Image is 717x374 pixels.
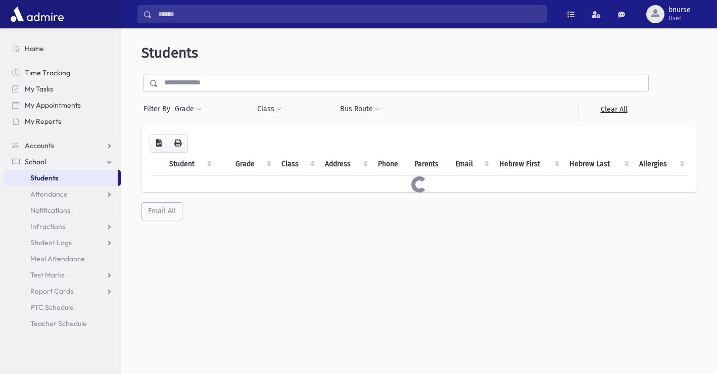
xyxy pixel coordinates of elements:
span: Notifications [30,206,70,215]
a: Infractions [4,218,121,235]
a: Meal Attendance [4,251,121,267]
span: Time Tracking [25,68,70,77]
span: Test Marks [30,270,65,279]
a: Clear All [579,100,649,118]
a: Test Marks [4,267,121,283]
th: Allergies [633,153,689,176]
th: Hebrew Last [563,153,633,176]
th: Address [319,153,372,176]
a: Report Cards [4,283,121,299]
th: Class [275,153,319,176]
span: My Reports [25,117,61,126]
span: Teacher Schedule [30,319,87,328]
span: School [25,157,46,166]
span: Students [30,173,58,182]
button: Class [257,100,282,118]
span: Attendance [30,190,68,199]
th: Email [449,153,493,176]
span: My Appointments [25,101,81,110]
th: Grade [229,153,275,176]
a: Student Logs [4,235,121,251]
span: My Tasks [25,84,53,93]
span: Filter By [144,104,174,114]
span: Students [141,44,198,61]
span: Home [25,44,44,53]
button: CSV [150,134,168,153]
a: PTC Schedule [4,299,121,315]
button: Grade [174,100,202,118]
span: User [668,14,691,22]
a: Teacher Schedule [4,315,121,332]
a: My Reports [4,113,121,129]
th: Phone [372,153,408,176]
a: School [4,154,121,170]
a: My Tasks [4,81,121,97]
th: Student [163,153,216,176]
a: Home [4,40,121,57]
a: Notifications [4,202,121,218]
th: Hebrew First [493,153,563,176]
span: Infractions [30,222,65,231]
span: Accounts [25,141,54,150]
a: Time Tracking [4,65,121,81]
button: Email All [141,202,182,220]
button: Bus Route [340,100,380,118]
button: Print [168,134,188,153]
span: Student Logs [30,238,72,247]
a: Attendance [4,186,121,202]
span: Meal Attendance [30,254,85,263]
img: AdmirePro [8,4,66,24]
a: Students [4,170,118,186]
th: Parents [408,153,449,176]
span: PTC Schedule [30,303,74,312]
span: Report Cards [30,287,73,296]
a: Accounts [4,137,121,154]
a: My Appointments [4,97,121,113]
span: bnurse [668,6,691,14]
input: Search [152,5,546,23]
